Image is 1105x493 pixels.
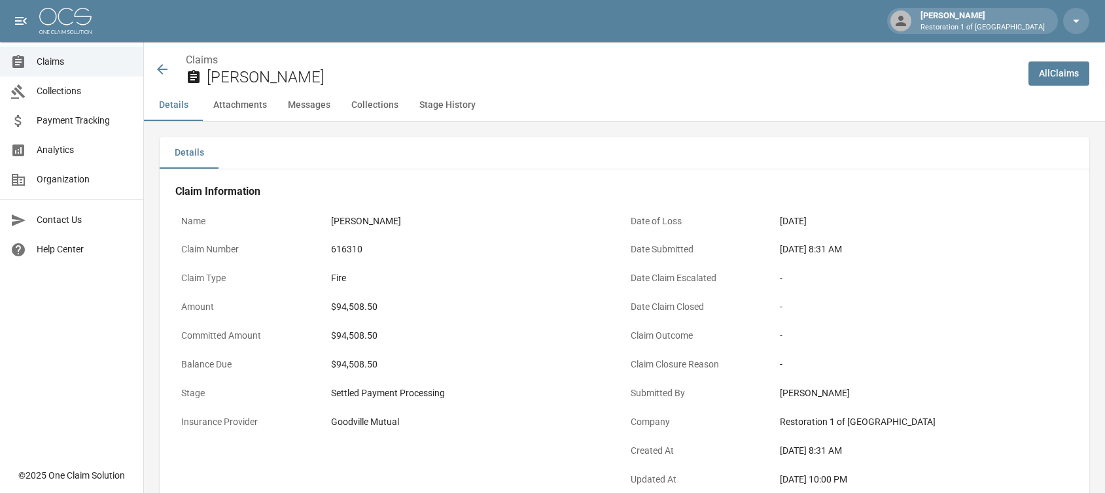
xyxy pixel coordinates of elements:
[37,55,133,69] span: Claims
[780,473,1068,486] div: [DATE] 10:00 PM
[175,209,325,234] p: Name
[921,22,1045,33] p: Restoration 1 of [GEOGRAPHIC_DATA]
[144,90,1105,121] div: anchor tabs
[37,143,133,157] span: Analytics
[780,214,1068,228] div: [DATE]
[625,209,775,234] p: Date of Loss
[625,323,775,348] p: Claim Outcome
[625,352,775,377] p: Claim Closure Reason
[780,415,1068,429] div: Restoration 1 of [GEOGRAPHIC_DATA]
[186,52,1018,68] nav: breadcrumb
[780,358,1068,371] div: -
[8,8,34,34] button: open drawer
[780,243,1068,256] div: [DATE] 8:31 AM
[175,265,325,291] p: Claim Type
[780,300,1068,314] div: -
[331,329,619,343] div: $94,508.50
[203,90,277,121] button: Attachments
[625,294,775,320] p: Date Claim Closed
[780,444,1068,458] div: [DATE] 8:31 AM
[625,409,775,435] p: Company
[18,469,125,482] div: © 2025 One Claim Solution
[331,415,619,429] div: Goodville Mutual
[915,9,1050,33] div: [PERSON_NAME]
[625,467,775,492] p: Updated At
[175,381,325,406] p: Stage
[175,323,325,348] p: Committed Amount
[1028,61,1089,86] a: AllClaims
[37,243,133,256] span: Help Center
[160,137,219,169] button: Details
[175,237,325,262] p: Claim Number
[331,300,619,314] div: $94,508.50
[331,358,619,371] div: $94,508.50
[331,243,619,256] div: 616310
[331,271,619,285] div: Fire
[207,68,1018,87] h2: [PERSON_NAME]
[160,137,1089,169] div: details tabs
[186,54,218,66] a: Claims
[175,185,1074,198] h4: Claim Information
[175,352,325,377] p: Balance Due
[37,173,133,186] span: Organization
[341,90,409,121] button: Collections
[175,294,325,320] p: Amount
[780,386,1068,400] div: [PERSON_NAME]
[37,213,133,227] span: Contact Us
[39,8,92,34] img: ocs-logo-white-transparent.png
[625,381,775,406] p: Submitted By
[780,329,1068,343] div: -
[409,90,486,121] button: Stage History
[175,409,325,435] p: Insurance Provider
[144,90,203,121] button: Details
[625,265,775,291] p: Date Claim Escalated
[277,90,341,121] button: Messages
[331,214,619,228] div: [PERSON_NAME]
[331,386,619,400] div: Settled Payment Processing
[780,271,1068,285] div: -
[625,237,775,262] p: Date Submitted
[625,438,775,464] p: Created At
[37,84,133,98] span: Collections
[37,114,133,127] span: Payment Tracking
